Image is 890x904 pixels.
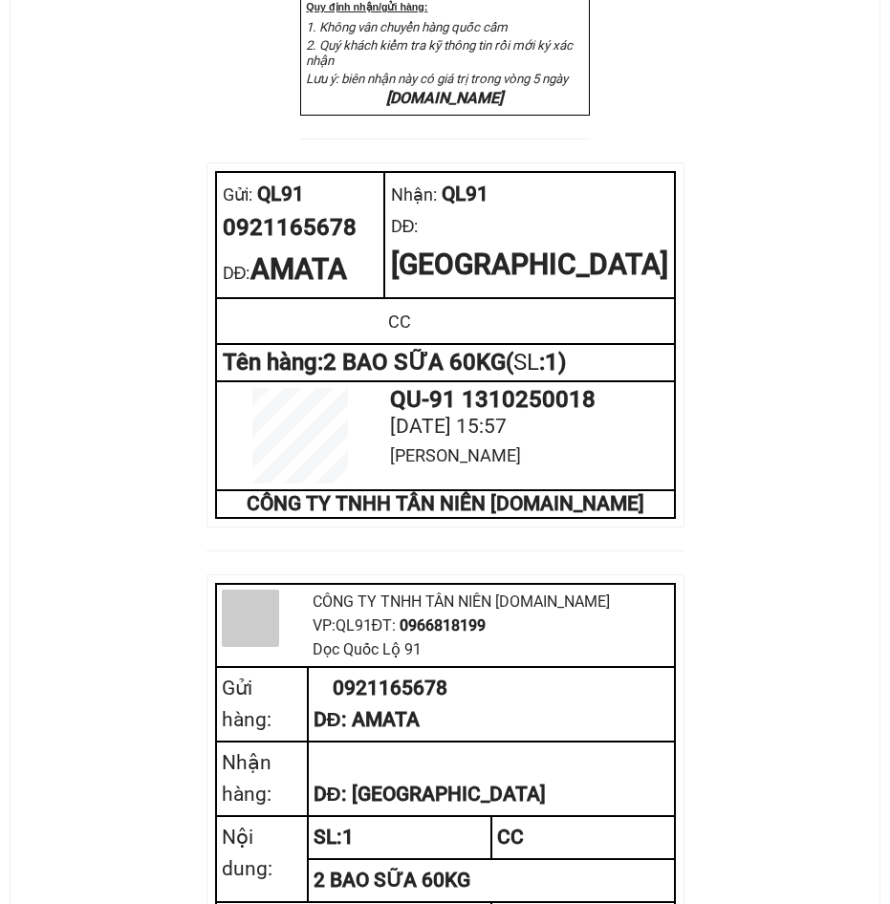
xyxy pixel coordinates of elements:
[216,816,308,902] td: Nội dung:
[388,312,411,332] span: CC
[223,263,250,283] span: DĐ:
[314,779,669,810] div: DĐ: [GEOGRAPHIC_DATA]
[308,816,491,859] td: SL: 1
[308,859,675,902] td: 2 BAO SỮA 60KG
[216,742,308,816] td: Nhận hàng:
[390,411,668,442] div: [DATE] 15:57
[306,20,508,34] span: 1. Không vân chuyển hàng quốc cấm
[391,248,668,281] span: [GEOGRAPHIC_DATA]
[313,637,669,661] div: Dọc Quốc Lộ 91
[216,490,675,518] td: CÔNG TY TNHH TÂN NIÊN [DOMAIN_NAME]
[390,388,668,411] div: QU-91 1310250018
[306,72,568,86] span: Lưu ý: biên nhận này có giá trị trong vòng 5 ngày
[223,351,668,375] div: Tên hàng: 2 BAO SỮA 60KG ( : 1 )
[386,89,503,107] em: [DOMAIN_NAME]
[313,590,669,613] div: CÔNG TY TNHH TÂN NIÊN [DOMAIN_NAME]
[223,210,378,247] div: 0921165678
[223,179,378,210] div: QL91
[391,216,419,236] span: DĐ:
[306,38,573,68] span: 2. Quý khách kiểm tra kỹ thông tin rồi mới ký xác nhận
[513,349,539,376] span: SL
[314,704,669,736] div: DĐ: AMATA
[497,822,669,853] div: CC
[306,1,427,12] strong: Quy định nhận/gửi hàng:
[216,667,308,742] td: Gửi hàng:
[250,252,347,286] span: AMATA
[400,616,486,635] span: 0966818199
[223,184,252,204] span: Gửi:
[308,667,675,742] td: 0921165678
[390,442,668,469] div: [PERSON_NAME]
[313,613,669,637] div: VP: QL91 ĐT:
[391,179,668,210] div: QL91
[391,184,437,204] span: Nhận:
